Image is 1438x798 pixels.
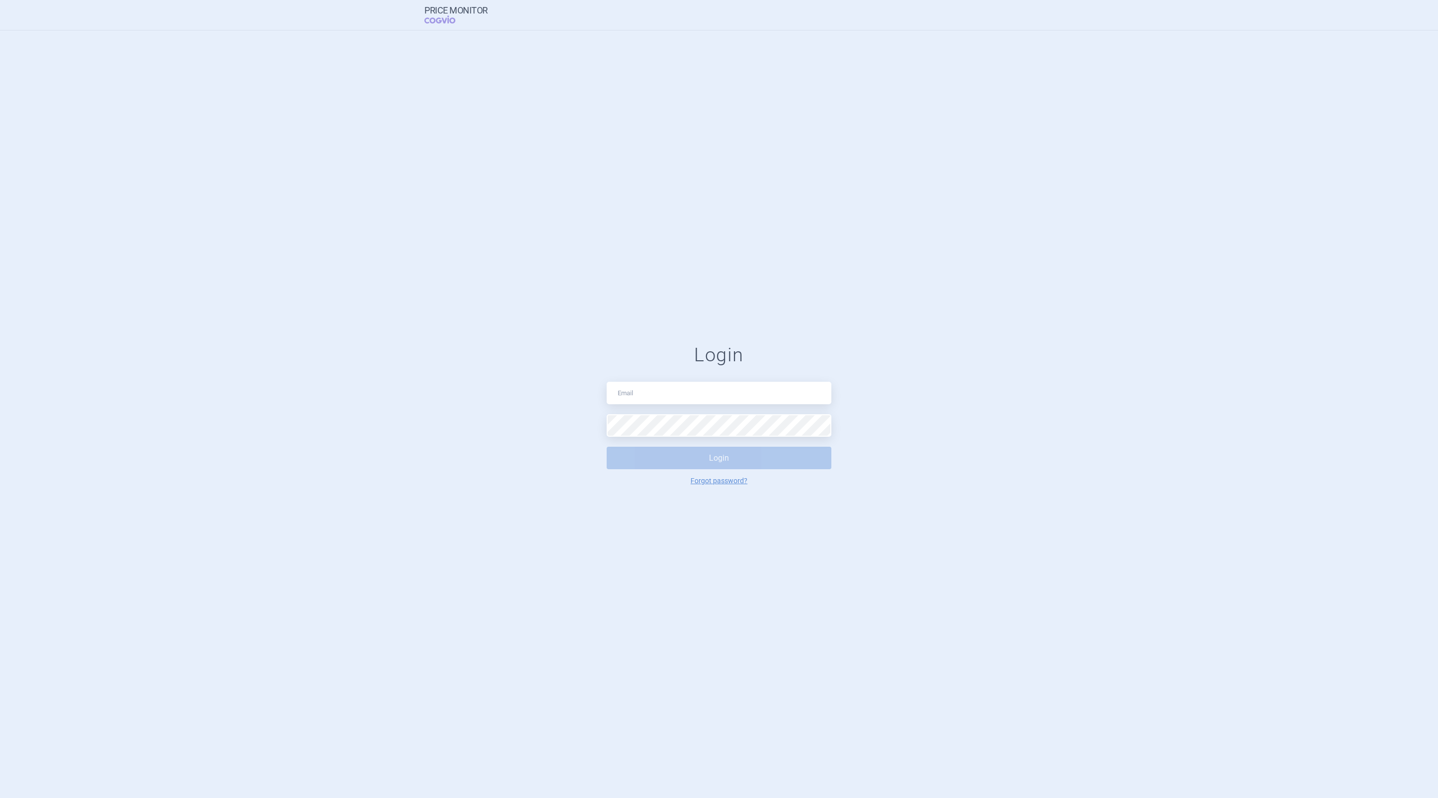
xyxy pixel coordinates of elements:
a: Price MonitorCOGVIO [424,5,488,24]
a: Forgot password? [691,477,747,484]
input: Email [607,382,831,404]
h1: Login [607,344,831,367]
button: Login [607,447,831,469]
strong: Price Monitor [424,5,488,15]
span: COGVIO [424,15,469,23]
